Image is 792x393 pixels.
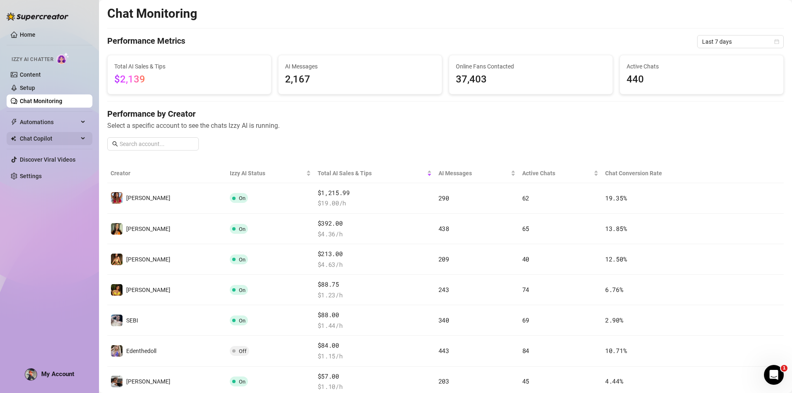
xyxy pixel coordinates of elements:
span: 440 [627,72,777,87]
span: calendar [774,39,779,44]
span: thunderbolt [11,119,17,125]
span: Izzy AI Status [230,169,304,178]
span: My Account [41,370,74,378]
img: AAcHTtfv4cOKv_KtbLcwJGvdBviCUFRC4Xv1vxnBnSchdvw39ELI=s96-c [25,369,37,380]
span: 13.85 % [605,224,627,233]
span: 37,403 [456,72,606,87]
span: 74 [522,285,529,294]
span: On [239,257,245,263]
span: Active Chats [627,62,777,71]
span: [PERSON_NAME] [126,378,170,385]
span: 19.35 % [605,194,627,202]
img: Chat Copilot [11,136,16,141]
span: $2,139 [114,73,145,85]
span: SEBI [126,317,138,324]
span: Izzy AI Chatter [12,56,53,64]
span: $ 4.36 /h [318,229,432,239]
h2: Chat Monitoring [107,6,197,21]
span: 12.50 % [605,255,627,263]
span: Total AI Sales & Tips [318,169,425,178]
span: 438 [438,224,449,233]
img: Molly [111,192,123,204]
img: Logan Blake [111,376,123,387]
a: Settings [20,173,42,179]
span: 62 [522,194,529,202]
span: 4.44 % [605,377,623,385]
span: $ 1.15 /h [318,351,432,361]
span: Automations [20,115,78,129]
span: 290 [438,194,449,202]
input: Search account... [120,139,194,148]
span: $84.00 [318,341,432,351]
span: [PERSON_NAME] [126,226,170,232]
th: Total AI Sales & Tips [314,164,435,183]
span: $213.00 [318,249,432,259]
span: [PERSON_NAME] [126,256,170,263]
span: 6.76 % [605,285,623,294]
span: 1 [781,365,787,372]
span: search [112,141,118,147]
th: Chat Conversion Rate [602,164,716,183]
a: Setup [20,85,35,91]
span: $392.00 [318,219,432,228]
th: Creator [107,164,226,183]
span: On [239,379,245,385]
img: AI Chatter [57,52,69,64]
span: $ 19.00 /h [318,198,432,208]
span: Edenthedoll [126,348,156,354]
span: 443 [438,346,449,355]
a: Chat Monitoring [20,98,62,104]
img: SEBI [111,315,123,326]
span: AI Messages [438,169,509,178]
span: 10.71 % [605,346,627,355]
span: AI Messages [285,62,435,71]
span: Off [239,348,247,354]
span: $ 1.44 /h [318,321,432,331]
span: On [239,318,245,324]
a: Content [20,71,41,78]
span: 45 [522,377,529,385]
img: Sumner [111,254,123,265]
span: Total AI Sales & Tips [114,62,264,71]
span: 2,167 [285,72,435,87]
span: 2.90 % [605,316,623,324]
span: $1,215.99 [318,188,432,198]
span: $88.75 [318,280,432,289]
th: Active Chats [519,164,602,183]
span: 40 [522,255,529,263]
span: [PERSON_NAME] [126,195,170,201]
span: Last 7 days [702,35,779,48]
a: Home [20,31,35,38]
img: Natalya [111,223,123,235]
span: 243 [438,285,449,294]
span: 84 [522,346,529,355]
span: 65 [522,224,529,233]
iframe: Intercom live chat [764,365,784,385]
span: $ 1.10 /h [318,382,432,392]
span: On [239,226,245,232]
span: [PERSON_NAME] [126,287,170,293]
span: $57.00 [318,372,432,381]
th: Izzy AI Status [226,164,314,183]
span: $88.00 [318,310,432,320]
span: Select a specific account to see the chats Izzy AI is running. [107,120,784,131]
span: On [239,195,245,201]
span: Online Fans Contacted [456,62,606,71]
th: AI Messages [435,164,519,183]
span: Chat Copilot [20,132,78,145]
img: Molly [111,284,123,296]
img: logo-BBDzfeDw.svg [7,12,68,21]
span: 203 [438,377,449,385]
span: 209 [438,255,449,263]
span: 69 [522,316,529,324]
h4: Performance Metrics [107,35,185,48]
span: $ 4.63 /h [318,260,432,270]
h4: Performance by Creator [107,108,784,120]
span: $ 1.23 /h [318,290,432,300]
img: Edenthedoll [111,345,123,357]
span: Active Chats [522,169,592,178]
a: Discover Viral Videos [20,156,75,163]
span: On [239,287,245,293]
span: 340 [438,316,449,324]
